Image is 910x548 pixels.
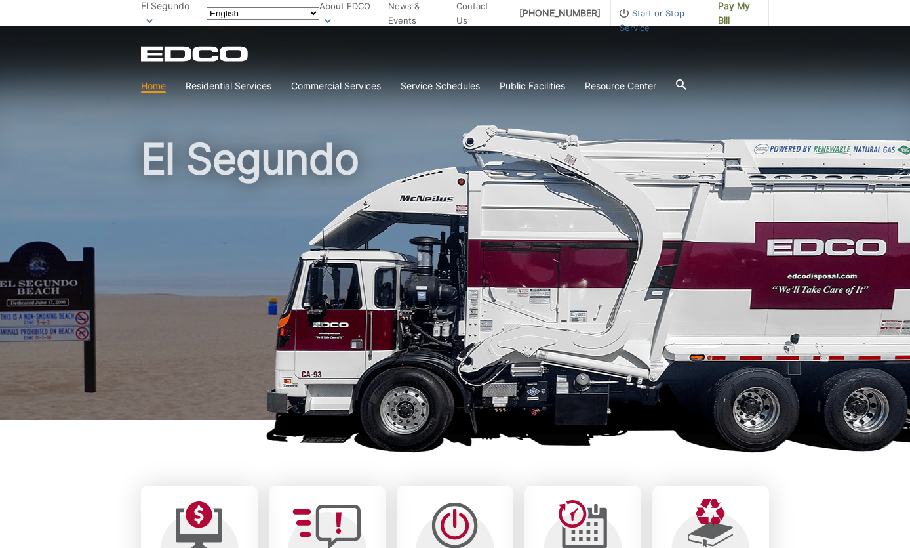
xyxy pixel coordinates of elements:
a: Home [141,79,166,93]
select: Select a language [207,7,319,20]
a: Commercial Services [291,79,381,93]
a: EDCD logo. Return to the homepage. [141,46,250,62]
a: Public Facilities [500,79,565,93]
a: Resource Center [585,79,656,93]
a: Service Schedules [401,79,480,93]
h1: El Segundo [141,138,769,426]
a: Residential Services [186,79,271,93]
